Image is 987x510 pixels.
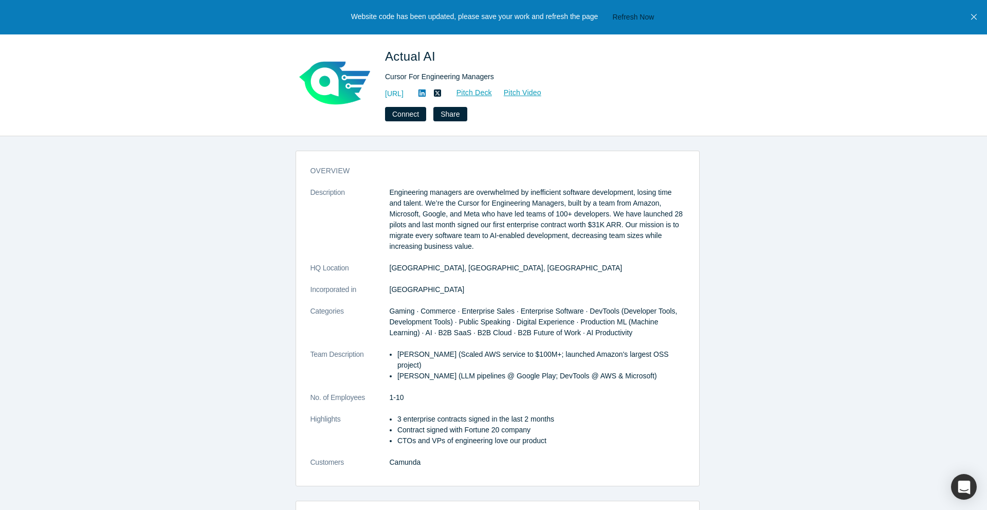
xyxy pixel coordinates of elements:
dd: [GEOGRAPHIC_DATA] [390,284,685,295]
dt: Team Description [310,349,390,392]
p: CTOs and VPs of engineering love our product [397,435,685,446]
button: Share [433,107,467,121]
dt: Customers [310,457,390,479]
dt: Incorporated in [310,284,390,306]
dt: Categories [310,306,390,349]
p: [PERSON_NAME] (LLM pipelines @ Google Play; DevTools @ AWS & Microsoft) [397,371,685,381]
dt: Highlights [310,414,390,457]
dt: No. of Employees [310,392,390,414]
button: Refresh Now [609,11,657,24]
h3: overview [310,166,670,176]
p: 3 enterprise contracts signed in the last 2 months [397,414,685,425]
a: Pitch Deck [445,87,492,99]
dd: Camunda [390,457,685,468]
dt: Description [310,187,390,263]
span: Gaming · Commerce · Enterprise Sales · Enterprise Software · DevTools (Developer Tools, Developme... [390,307,678,337]
div: Cursor For Engineering Managers [385,71,673,82]
p: [PERSON_NAME] (Scaled AWS service to $100M+; launched Amazon's largest OSS project) [397,349,685,371]
img: Actual AI's Logo [299,47,371,119]
button: Connect [385,107,426,121]
a: Pitch Video [492,87,542,99]
dt: HQ Location [310,263,390,284]
a: [URL] [385,88,404,99]
p: Engineering managers are overwhelmed by inefficient software development, losing time and talent.... [390,187,685,252]
span: Actual AI [385,49,439,63]
dd: [GEOGRAPHIC_DATA], [GEOGRAPHIC_DATA], [GEOGRAPHIC_DATA] [390,263,685,274]
p: Contract signed with Fortune 20 company [397,425,685,435]
dd: 1-10 [390,392,685,403]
